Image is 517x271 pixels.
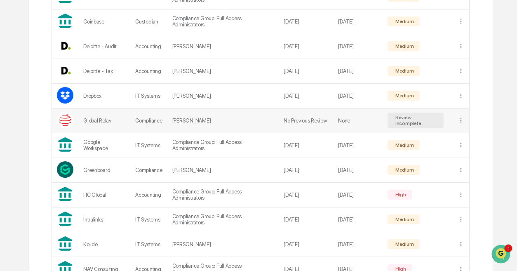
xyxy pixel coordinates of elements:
td: [DATE] [279,84,333,108]
td: None [333,108,383,133]
td: Accounting [130,34,167,59]
img: Greenboard [8,2,25,19]
td: [DATE] [333,9,383,34]
div: Global Relay [83,118,125,124]
td: [DATE] [333,232,383,257]
td: [DATE] [279,183,333,207]
td: Accounting [130,59,167,84]
td: IT Systems [130,84,167,108]
p: How can we help? [8,27,150,40]
div: 🖐️ [8,179,15,186]
td: [DATE] [279,207,333,232]
div: Coinbase [83,19,125,25]
img: Vendor Logo [57,112,73,128]
span: • [68,122,71,129]
td: IT Systems [130,232,167,257]
div: Medium [394,19,414,24]
td: [DATE] [279,9,333,34]
div: 🔎 [8,195,15,202]
td: [DATE] [333,133,383,158]
div: 🗄️ [60,179,66,186]
td: Compliance Group: Full Access Administrators [167,9,279,34]
div: Google Workspace [83,139,125,151]
div: Start new chat [37,73,135,81]
td: [PERSON_NAME] [167,34,279,59]
div: Kolide [83,241,125,247]
a: 🗄️Attestations [56,175,106,190]
td: [PERSON_NAME] [167,232,279,257]
img: Vendor Logo [57,161,73,178]
td: Compliance Group: Full Access Administrators [167,133,279,158]
div: Medium [394,142,414,148]
img: Jack Rasmussen [8,137,21,150]
td: [DATE] [279,232,333,257]
td: Compliance [130,158,167,183]
td: Compliance Group: Full Access Administrators [167,183,279,207]
div: High [394,192,406,198]
td: Custodian [130,9,167,34]
td: Compliance Group: Full Access Administrators [167,207,279,232]
img: Vendor Logo [57,38,73,54]
span: Data Lookup [16,194,52,203]
span: [DATE] [73,144,90,151]
a: 🖐️Preclearance [5,175,56,190]
td: [PERSON_NAME] [167,84,279,108]
button: See all [128,100,150,110]
span: Attestations [68,179,102,187]
td: [DATE] [279,158,333,183]
td: [PERSON_NAME] [167,108,279,133]
td: [DATE] [279,34,333,59]
span: Preclearance [16,179,53,187]
a: 🔎Data Lookup [5,191,55,206]
td: [PERSON_NAME] [167,158,279,183]
img: 1746055101610-c473b297-6a78-478c-a979-82029cc54cd1 [8,73,23,88]
td: IT Systems [130,133,167,158]
td: [DATE] [333,84,383,108]
div: Past conversations [8,101,55,108]
img: 1746055101610-c473b297-6a78-478c-a979-82029cc54cd1 [16,145,23,151]
div: Medium [394,217,414,222]
a: Powered byPylon [58,204,100,210]
div: Dropbox [83,93,125,99]
div: Deloitte - Audit [83,43,125,49]
span: Pylon [82,204,100,210]
img: Vendor Logo [57,87,73,104]
div: Deloitte - Tax [83,68,125,74]
button: Start new chat [140,75,150,85]
td: IT Systems [130,207,167,232]
span: • [68,144,71,151]
div: Greenboard [83,167,125,173]
span: [PERSON_NAME] [26,144,67,151]
div: Medium [394,43,414,49]
td: [DATE] [333,34,383,59]
td: [DATE] [333,59,383,84]
div: Medium [394,167,414,173]
td: No Previous Review [279,108,333,133]
div: Medium [394,68,414,74]
span: [PERSON_NAME] [26,122,67,129]
td: [DATE] [279,133,333,158]
div: Medium [394,93,414,99]
td: Compliance [130,108,167,133]
img: 8933085812038_c878075ebb4cc5468115_72.jpg [17,73,32,88]
div: HC Global [83,192,125,198]
div: Intralinks [83,217,125,223]
td: [DATE] [279,59,333,84]
div: Medium [394,241,414,247]
td: [PERSON_NAME] [167,59,279,84]
iframe: Open customer support [491,244,513,266]
div: Review Incomplete [394,115,437,126]
img: Vendor Logo [57,62,73,79]
td: [DATE] [333,207,383,232]
div: We're available if you need us! [37,81,113,88]
span: [DATE] [73,122,90,129]
img: Ashley Sweren [8,114,21,127]
td: Accounting [130,183,167,207]
td: [DATE] [333,158,383,183]
td: [DATE] [333,183,383,207]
